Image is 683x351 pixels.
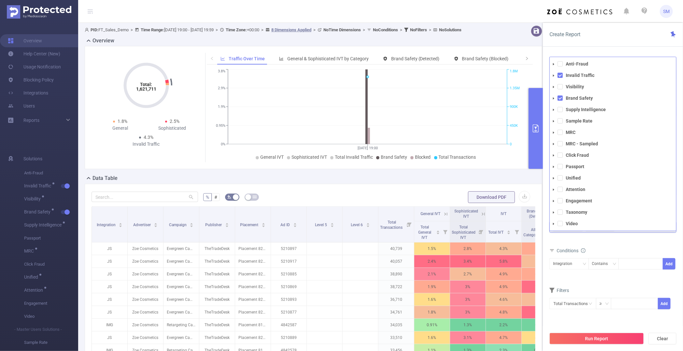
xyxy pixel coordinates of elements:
[293,225,297,227] i: icon: caret-down
[477,221,486,242] i: Filter menu
[260,154,284,160] span: General IVT
[199,293,235,306] p: TheTradeDesk
[552,211,555,214] i: icon: caret-down
[144,135,153,140] span: 4.3%
[566,164,584,169] strong: Passport
[24,210,53,214] span: Brand Safety
[450,293,486,306] p: 3%
[486,242,521,255] p: 4.3%
[507,232,511,234] i: icon: caret-down
[439,154,476,160] span: Total Transactions
[549,288,569,293] span: Filters
[552,142,555,146] i: icon: caret-down
[405,207,414,242] i: Filter menu
[522,268,557,280] p: 6.4%
[552,108,555,111] i: icon: caret-down
[592,258,613,269] div: Contains
[486,319,521,331] p: 2.2%
[439,27,462,32] b: No Solutions
[119,225,122,227] i: icon: caret-down
[271,306,306,318] p: 5210877
[287,56,369,61] span: General & Sophisticated IVT by Category
[128,306,163,318] p: Zoe Cosmetics
[235,293,271,306] p: Placement 8290435
[133,223,152,227] span: Advertiser
[259,27,265,32] span: >
[7,5,71,19] img: Protected Media
[330,225,334,227] i: icon: caret-down
[24,223,64,227] span: Supply Intelligence
[235,255,271,268] p: Placement 8290435
[378,331,414,344] p: 33,510
[214,27,220,32] span: >
[92,37,114,45] h2: Overview
[378,268,414,280] p: 38,890
[293,222,297,226] div: Sort
[510,105,518,109] tspan: 900K
[378,281,414,293] p: 38,722
[549,31,580,37] span: Create Report
[441,221,450,242] i: Filter menu
[522,281,557,293] p: 7.6%
[164,268,199,280] p: Evergreen Campaign
[85,27,462,32] span: FT_Sales_Demo [DATE] 19:00 - [DATE] 19:59 +00:00
[330,222,334,226] div: Sort
[522,319,557,331] p: 0.6%
[566,210,587,215] strong: Taxonomy
[128,268,163,280] p: Zoe Cosmetics
[221,56,225,61] i: icon: line-chart
[293,222,297,224] i: icon: caret-up
[140,82,152,87] tspan: Total:
[414,293,450,306] p: 1.6%
[566,130,576,135] strong: MRC
[566,84,584,89] strong: Visibility
[583,262,587,267] i: icon: down
[240,223,260,227] span: Placement
[421,212,441,216] span: General IVT
[271,242,306,255] p: 5210897
[501,212,507,216] span: IVT
[522,242,557,255] p: 6%
[486,293,521,306] p: 4.6%
[24,336,78,349] span: Sample Rate
[226,27,247,32] b: Time Zone:
[378,255,414,268] p: 40,057
[119,222,122,224] i: icon: caret-up
[199,242,235,255] p: TheTradeDesk
[648,333,676,344] button: Clear
[366,222,370,224] i: icon: caret-up
[214,195,217,200] span: #
[486,255,521,268] p: 5.8%
[566,61,588,66] strong: Anti-Fraud
[391,56,440,61] span: Brand Safety (Detected)
[378,306,414,318] p: 34,761
[91,27,98,32] b: PID:
[510,124,518,128] tspan: 450K
[94,125,146,132] div: General
[414,319,450,331] p: 0.91%
[92,192,198,202] input: Search...
[24,249,36,253] span: MRC
[414,331,450,344] p: 1.6%
[552,97,555,100] i: icon: caret-down
[235,242,271,255] p: Placement 8290435
[92,293,127,306] p: JS
[507,229,511,231] i: icon: caret-up
[190,222,193,224] i: icon: caret-up
[97,223,117,227] span: Integration
[436,232,440,234] i: icon: caret-down
[507,229,511,233] div: Sort
[566,118,592,124] strong: Sample Rate
[419,225,432,240] span: Total General IVT
[235,319,271,331] p: Placement 8141800
[154,222,158,224] i: icon: caret-up
[552,222,555,226] i: icon: caret-down
[262,222,265,226] div: Sort
[450,306,486,318] p: 3%
[450,268,486,280] p: 2.7%
[525,56,529,60] i: icon: right
[510,69,518,74] tspan: 1.8M
[330,222,334,224] i: icon: caret-up
[380,220,404,230] span: Total Transactions
[486,306,521,318] p: 4.8%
